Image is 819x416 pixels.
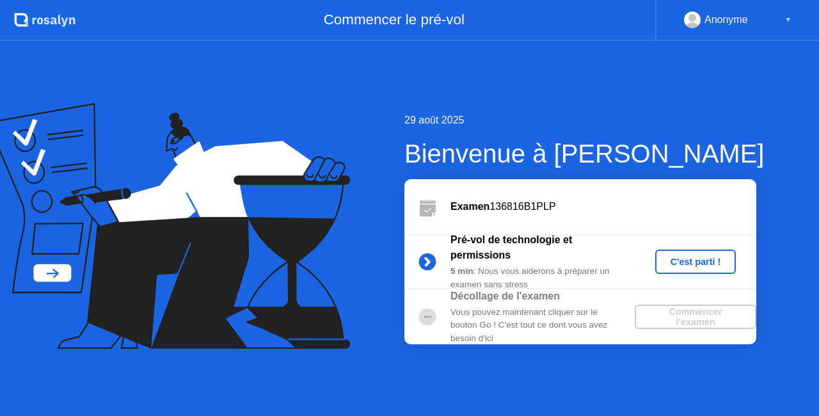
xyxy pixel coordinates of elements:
[450,306,635,345] div: Vous pouvez maintenant cliquer sur le bouton Go ! C'est tout ce dont vous avez besoin d'ici
[450,291,560,301] b: Décollage de l'examen
[450,201,489,212] b: Examen
[404,134,764,173] div: Bienvenue à [PERSON_NAME]
[404,113,764,128] div: 29 août 2025
[704,12,748,28] div: Anonyme
[785,12,791,28] div: ▼
[450,265,635,291] div: : Nous vous aiderons à préparer un examen sans stress
[635,305,756,329] button: Commencer l'examen
[450,266,473,276] b: 5 min
[450,234,572,260] b: Pré-vol de technologie et permissions
[450,199,756,214] div: 136816B1PLP
[660,257,731,267] div: C'est parti !
[655,250,736,274] button: C'est parti !
[640,307,751,327] div: Commencer l'examen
